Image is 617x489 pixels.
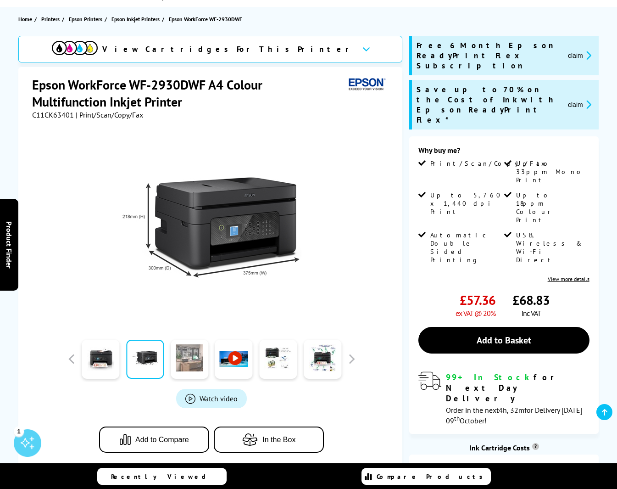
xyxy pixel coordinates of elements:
[418,327,589,354] a: Add to Basket
[176,389,247,408] a: Product_All_Videos
[446,372,534,382] span: 99+ In Stock
[41,14,62,24] a: Printers
[454,414,460,422] sup: th
[361,468,491,485] a: Compare Products
[522,309,541,318] span: inc VAT
[69,14,102,24] span: Epson Printers
[169,14,245,24] a: Epson WorkForce WF-2930DWF
[32,76,345,110] h1: Epson WorkForce WF-2930DWF A4 Colour Multifunction Inkjet Printer
[565,50,594,61] button: promo-description
[5,221,14,268] span: Product Finder
[345,76,387,93] img: Epson
[430,159,548,168] span: Print/Scan/Copy/Fax
[32,110,74,119] span: C11CK63401
[18,14,32,24] span: Home
[418,372,589,425] div: modal_delivery
[446,372,589,404] div: for Next Day Delivery
[18,14,34,24] a: Home
[499,405,524,415] span: 4h, 32m
[214,427,324,453] button: In the Box
[377,472,488,481] span: Compare Products
[52,41,98,55] img: View Cartridges
[76,110,143,119] span: | Print/Scan/Copy/Fax
[14,426,24,436] div: 1
[456,309,495,318] span: ex VAT @ 20%
[460,292,495,309] span: £57.36
[516,231,588,264] span: USB, Wireless & Wi-Fi Direct
[111,472,215,481] span: Recently Viewed
[99,427,209,453] button: Add to Compare
[409,443,598,452] div: Ink Cartridge Costs
[548,275,589,282] a: View more details
[430,231,502,264] span: Automatic Double Sided Printing
[430,191,502,216] span: Up to 5,760 x 1,440 dpi Print
[446,405,583,425] span: Order in the next for Delivery [DATE] 09 October!
[135,436,189,444] span: Add to Compare
[102,44,355,54] span: View Cartridges For This Printer
[418,146,589,159] div: Why buy me?
[111,14,162,24] a: Epson Inkjet Printers
[122,138,301,318] img: Epson WorkForce WF-2930DWF Thumbnail
[417,40,561,71] span: Free 6 Month Epson ReadyPrint Flex Subscription
[69,14,105,24] a: Epson Printers
[41,14,60,24] span: Printers
[516,159,588,184] span: Up to 33ppm Mono Print
[262,436,295,444] span: In the Box
[565,99,594,110] button: promo-description
[111,14,160,24] span: Epson Inkjet Printers
[512,292,550,309] span: £68.83
[417,84,561,125] span: Save up to 70% on the Cost of Ink with Epson ReadyPrint Flex*
[200,394,238,403] span: Watch video
[532,443,539,450] sup: Cost per page
[97,468,227,485] a: Recently Viewed
[516,191,588,224] span: Up to 18ppm Colour Print
[169,14,242,24] span: Epson WorkForce WF-2930DWF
